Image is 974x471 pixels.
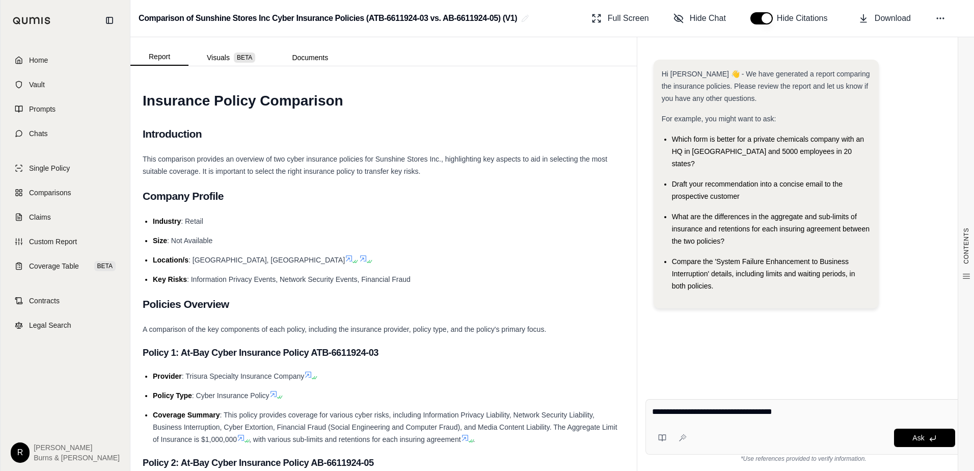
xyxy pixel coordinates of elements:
img: Qumis Logo [13,17,51,24]
span: , with various sub-limits and retentions for each insuring agreement [249,435,461,443]
span: Which form is better for a private chemicals company with an HQ in [GEOGRAPHIC_DATA] and 5000 emp... [672,135,864,168]
span: BETA [234,53,255,63]
span: A comparison of the key components of each policy, including the insurance provider, policy type,... [143,325,546,333]
span: Policy Type [153,391,192,400]
span: CONTENTS [962,228,970,264]
h2: Introduction [143,123,625,145]
span: Draft your recommendation into a concise email to the prospective customer [672,180,843,200]
a: Claims [7,206,124,228]
div: R [11,442,30,463]
span: Key Risks [153,275,187,283]
button: Report [130,48,188,66]
span: Coverage Summary [153,411,220,419]
button: Hide Chat [669,8,730,29]
span: BETA [94,261,116,271]
a: Coverage TableBETA [7,255,124,277]
a: Chats [7,122,124,145]
span: For example, you might want to ask: [662,115,776,123]
span: Full Screen [608,12,649,24]
span: Hide Citations [777,12,834,24]
a: Single Policy [7,157,124,179]
span: Provider [153,372,182,380]
span: . [473,435,475,443]
span: : Retail [181,217,203,225]
span: [PERSON_NAME] [34,442,120,453]
h2: Comparison of Sunshine Stores Inc Cyber Insurance Policies (ATB-6611924-03 vs. AB-6611924-05) (V1) [139,9,517,28]
span: : Information Privacy Events, Network Security Events, Financial Fraud [187,275,411,283]
span: Ask [912,434,924,442]
span: : Not Available [167,237,212,245]
span: Compare the 'System Failure Enhancement to Business Interruption' details, including limits and w... [672,257,855,290]
h2: Policies Overview [143,294,625,315]
h3: Policy 1: At-Bay Cyber Insurance Policy ATB-6611924-03 [143,344,625,362]
span: Prompts [29,104,56,114]
a: Comparisons [7,181,124,204]
button: Full Screen [587,8,653,29]
span: Size [153,237,167,245]
span: Industry [153,217,181,225]
div: *Use references provided to verify information. [645,455,962,463]
span: Hide Chat [690,12,726,24]
span: : Trisura Specialty Insurance Company [182,372,304,380]
span: : This policy provides coverage for various cyber risks, including Information Privacy Liability,... [153,411,617,443]
span: Home [29,55,48,65]
span: Contracts [29,296,60,306]
span: Burns & [PERSON_NAME] [34,453,120,463]
span: What are the differences in the aggregate and sub-limits of insurance and retentions for each ins... [672,213,870,245]
span: Legal Search [29,320,71,330]
a: Home [7,49,124,71]
span: : Cyber Insurance Policy [192,391,269,400]
button: Visuals [188,49,274,66]
h2: Company Profile [143,186,625,207]
span: Location/s [153,256,188,264]
span: Hi [PERSON_NAME] 👋 - We have generated a report comparing the insurance policies. Please review t... [662,70,870,102]
span: Single Policy [29,163,70,173]
a: Custom Report [7,230,124,253]
h1: Insurance Policy Comparison [143,87,625,115]
a: Prompts [7,98,124,120]
span: Comparisons [29,188,71,198]
span: Custom Report [29,237,77,247]
span: : [GEOGRAPHIC_DATA], [GEOGRAPHIC_DATA] [188,256,345,264]
button: Ask [894,429,955,447]
a: Legal Search [7,314,124,336]
a: Vault [7,73,124,96]
button: Documents [274,49,346,66]
span: Coverage Table [29,261,79,271]
span: Vault [29,80,45,90]
span: Download [875,12,911,24]
a: Contracts [7,290,124,312]
span: Chats [29,128,48,139]
span: Claims [29,212,51,222]
button: Collapse sidebar [101,12,118,29]
button: Download [854,8,915,29]
span: This comparison provides an overview of two cyber insurance policies for Sunshine Stores Inc., hi... [143,155,607,175]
